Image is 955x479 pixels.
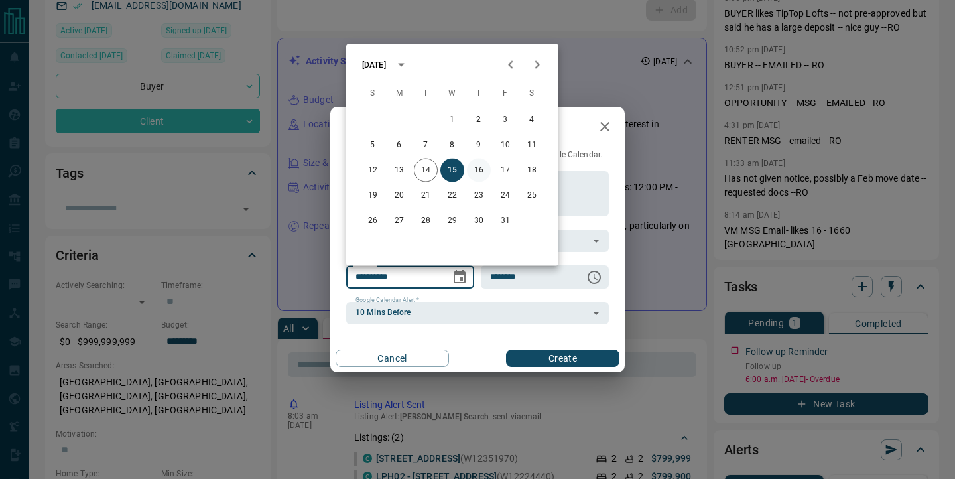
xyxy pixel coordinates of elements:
[440,133,464,157] button: 8
[440,80,464,107] span: Wednesday
[467,184,491,208] button: 23
[493,209,517,233] button: 31
[336,350,449,367] button: Cancel
[467,209,491,233] button: 30
[414,159,438,182] button: 14
[414,133,438,157] button: 7
[467,133,491,157] button: 9
[524,52,550,78] button: Next month
[440,184,464,208] button: 22
[387,133,411,157] button: 6
[361,184,385,208] button: 19
[361,159,385,182] button: 12
[520,108,544,132] button: 4
[440,108,464,132] button: 1
[440,209,464,233] button: 29
[440,159,464,182] button: 15
[581,264,607,291] button: Choose time, selected time is 6:00 AM
[390,54,413,76] button: calendar view is open, switch to year view
[467,108,491,132] button: 2
[361,209,385,233] button: 26
[387,159,411,182] button: 13
[414,209,438,233] button: 28
[520,80,544,107] span: Saturday
[520,133,544,157] button: 11
[520,184,544,208] button: 25
[520,159,544,182] button: 18
[493,184,517,208] button: 24
[362,59,386,71] div: [DATE]
[493,108,517,132] button: 3
[387,209,411,233] button: 27
[346,302,609,324] div: 10 Mins Before
[467,159,491,182] button: 16
[493,80,517,107] span: Friday
[330,107,419,149] h2: New Task
[497,52,524,78] button: Previous month
[387,80,411,107] span: Monday
[361,133,385,157] button: 5
[387,184,411,208] button: 20
[414,184,438,208] button: 21
[506,350,619,367] button: Create
[493,133,517,157] button: 10
[467,80,491,107] span: Thursday
[355,296,419,305] label: Google Calendar Alert
[446,264,473,291] button: Choose date, selected date is Oct 15, 2025
[414,80,438,107] span: Tuesday
[493,159,517,182] button: 17
[361,80,385,107] span: Sunday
